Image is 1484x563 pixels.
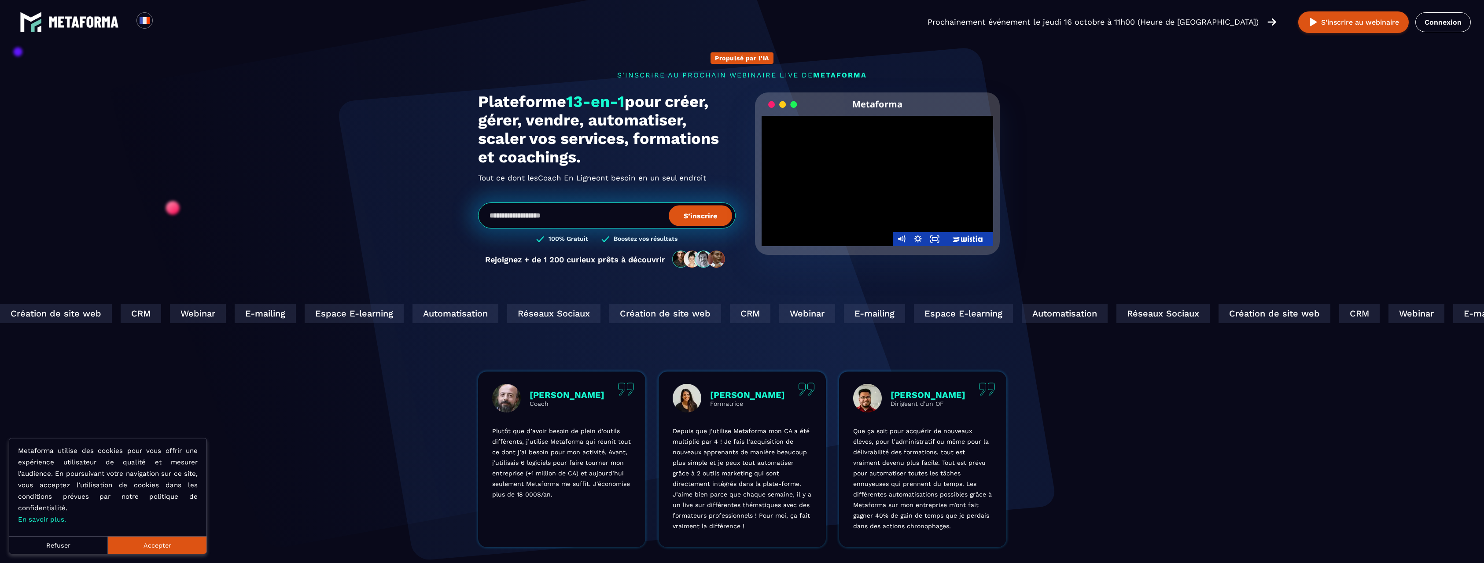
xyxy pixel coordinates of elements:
img: checked [536,235,544,243]
h2: Tout ce dont les ont besoin en un seul endroit [478,171,736,185]
div: Automatisation [397,304,483,323]
div: Réseaux Sociaux [492,304,585,323]
div: CRM [714,304,755,323]
img: logo [48,16,119,28]
img: logo [20,11,42,33]
div: Webinar [155,304,210,323]
img: play [1308,17,1319,28]
button: S’inscrire [669,205,732,226]
img: profile [853,384,882,412]
img: quote [798,383,815,396]
p: Propulsé par l'IA [715,55,769,62]
button: S’inscrire au webinaire [1298,11,1409,33]
span: METAFORMA [813,71,867,79]
a: Wistia Logo -- Learn More [943,232,993,246]
p: Dirigeant d'un OF [891,400,965,407]
button: Mute [893,232,910,246]
span: Coach En Ligne [538,167,596,181]
div: Espace E-learning [899,304,998,323]
img: loading [768,100,797,109]
div: E-mailing [219,304,280,323]
img: profile [492,384,521,412]
span: Infopreneurs [538,174,585,188]
img: fr [139,15,150,26]
h3: 100% Gratuit [549,235,588,243]
div: CRM [105,304,146,323]
div: CRM [1324,304,1364,323]
p: [PERSON_NAME] [530,390,604,400]
p: Prochainement événement le jeudi 16 octobre à 11h00 (Heure de [GEOGRAPHIC_DATA]) [928,16,1259,28]
img: community-people [670,250,729,269]
a: Connexion [1415,12,1471,32]
h1: Plateforme pour créer, gérer, vendre, automatiser, scaler vos services, formations et coachings. [478,92,736,166]
p: Metaforma utilise des cookies pour vous offrir une expérience utilisateur de qualité et mesurer l... [18,445,198,525]
p: Que ça soit pour acquérir de nouveaux élèves, pour l’administratif ou même pour la délivrabilité ... [853,426,992,531]
div: Webinar [764,304,820,323]
input: Search for option [160,17,167,27]
button: Accepter [108,536,206,554]
p: [PERSON_NAME] [710,390,785,400]
div: E-mailing [829,304,890,323]
p: [PERSON_NAME] [891,390,965,400]
h3: Boostez vos résultats [614,235,678,243]
img: quote [618,383,634,396]
div: Webinar [1373,304,1429,323]
button: Refuser [9,536,108,554]
a: En savoir plus. [18,515,66,523]
button: Fullscreen [926,232,943,246]
span: 13-en-1 [566,92,625,111]
div: Automatisation [1006,304,1092,323]
p: Plutôt que d’avoir besoin de plein d’outils différents, j’utilise Metaforma qui réunit tout ce do... [492,426,631,500]
div: Réseaux Sociaux [1101,304,1194,323]
img: checked [601,235,609,243]
div: Création de site web [1203,304,1315,323]
h2: Metaforma [852,92,902,116]
p: Depuis que j’utilise Metaforma mon CA a été multiplié par 4 ! Je fais l’acquisition de nouveaux a... [673,426,812,531]
p: Formatrice [710,400,785,407]
button: Show settings menu [910,232,926,246]
div: Search for option [153,12,174,32]
div: Espace E-learning [289,304,388,323]
div: Création de site web [594,304,706,323]
img: profile [673,384,701,412]
p: Rejoignez + de 1 200 curieux prêts à découvrir [485,255,665,264]
p: Coach [530,400,604,407]
img: arrow-right [1267,17,1276,27]
p: s'inscrire au prochain webinaire live de [478,71,1006,79]
img: quote [979,383,995,396]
